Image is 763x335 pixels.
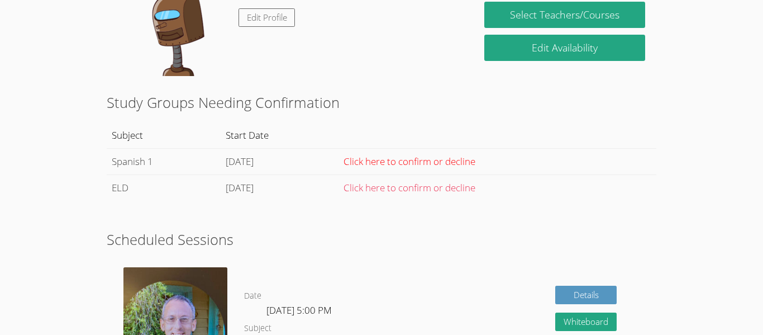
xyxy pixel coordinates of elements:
[107,92,656,113] h2: Study Groups Needing Confirmation
[555,286,617,304] a: Details
[221,174,339,201] td: [DATE]
[107,229,656,250] h2: Scheduled Sessions
[221,148,339,174] td: [DATE]
[107,148,221,174] td: Spanish 1
[239,8,295,27] a: Edit Profile
[107,174,221,201] td: ELD
[555,313,617,331] button: Whiteboard
[344,181,475,194] a: Click here to confirm or decline
[221,122,339,148] th: Start Date
[484,2,645,28] a: Select Teachers/Courses
[244,289,261,303] dt: Date
[484,35,645,61] a: Edit Availability
[107,122,221,148] th: Subject
[266,304,332,317] span: [DATE] 5:00 PM
[344,155,475,168] a: Click here to confirm or decline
